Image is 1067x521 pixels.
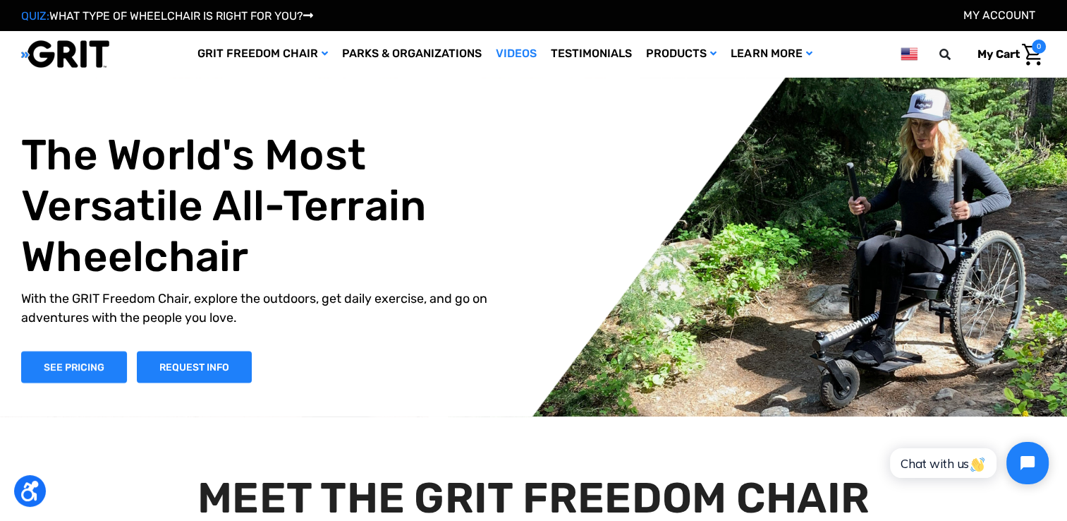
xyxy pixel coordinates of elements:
[21,351,127,383] a: Shop Now
[946,40,967,69] input: Search
[137,351,252,383] a: Slide number 1, Request Information
[489,31,544,77] a: Videos
[21,40,109,68] img: GRIT All-Terrain Wheelchair and Mobility Equipment
[190,31,335,77] a: GRIT Freedom Chair
[21,289,519,327] p: With the GRIT Freedom Chair, explore the outdoors, get daily exercise, and go on adventures with ...
[963,8,1035,22] a: Account
[1022,44,1042,66] img: Cart
[724,31,819,77] a: Learn More
[901,45,917,63] img: us.png
[21,9,49,23] span: QUIZ:
[21,9,313,23] a: QUIZ:WHAT TYPE OF WHEELCHAIR IS RIGHT FOR YOU?
[1032,40,1046,54] span: 0
[335,31,489,77] a: Parks & Organizations
[233,58,309,71] span: Phone Number
[544,31,639,77] a: Testimonials
[639,31,724,77] a: Products
[967,40,1046,69] a: Cart with 0 items
[977,47,1020,61] span: My Cart
[874,430,1061,496] iframe: Tidio Chat
[21,129,519,282] h1: The World's Most Versatile All-Terrain Wheelchair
